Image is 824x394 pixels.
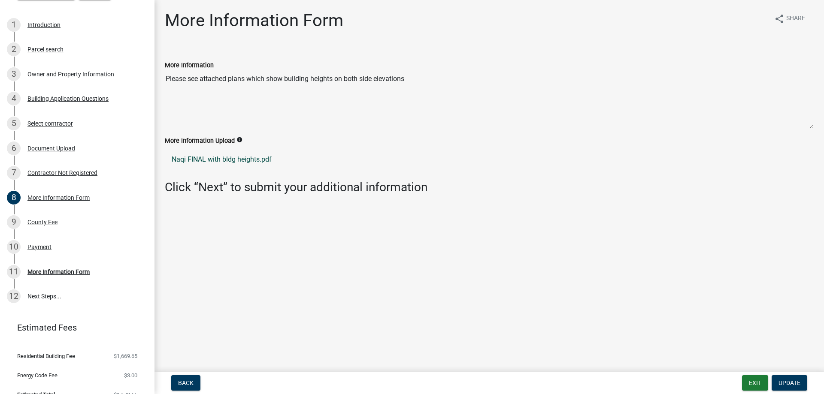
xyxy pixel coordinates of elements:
button: Exit [742,375,768,391]
div: County Fee [27,219,58,225]
div: 6 [7,141,21,155]
div: 3 [7,67,21,81]
span: Residential Building Fee [17,353,75,359]
div: 4 [7,92,21,105]
div: 2 [7,42,21,56]
div: Building Application Questions [27,96,109,102]
div: 9 [7,215,21,229]
div: Contractor Not Registered [27,170,97,176]
textarea: Please see attached plans which show building heights on both side elevations [165,70,814,129]
span: Energy Code Fee [17,373,58,378]
div: 11 [7,265,21,279]
span: Back [178,379,194,386]
button: shareShare [767,10,812,27]
div: More Information Form [27,269,90,275]
span: Share [786,14,805,24]
h1: More Information Form [165,10,343,31]
div: Introduction [27,22,61,28]
div: Owner and Property Information [27,71,114,77]
div: Payment [27,244,51,250]
a: Estimated Fees [7,319,141,336]
span: $1,669.65 [114,353,137,359]
button: Back [171,375,200,391]
div: Select contractor [27,120,73,126]
label: More Information Upload [165,138,235,144]
button: Update [772,375,807,391]
span: $3.00 [124,373,137,378]
div: 10 [7,240,21,254]
i: info [236,137,242,143]
div: Document Upload [27,145,75,151]
h3: Click “Next” to submit your additional information [165,180,814,195]
div: 12 [7,289,21,303]
div: Parcel search [27,46,64,52]
div: 7 [7,166,21,180]
div: 1 [7,18,21,32]
div: 5 [7,117,21,130]
div: More Information Form [27,195,90,201]
label: More Information [165,63,214,69]
i: share [774,14,785,24]
a: Naqi FINAL with bldg heights.pdf [165,149,814,170]
span: Update [779,379,800,386]
div: 8 [7,191,21,205]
